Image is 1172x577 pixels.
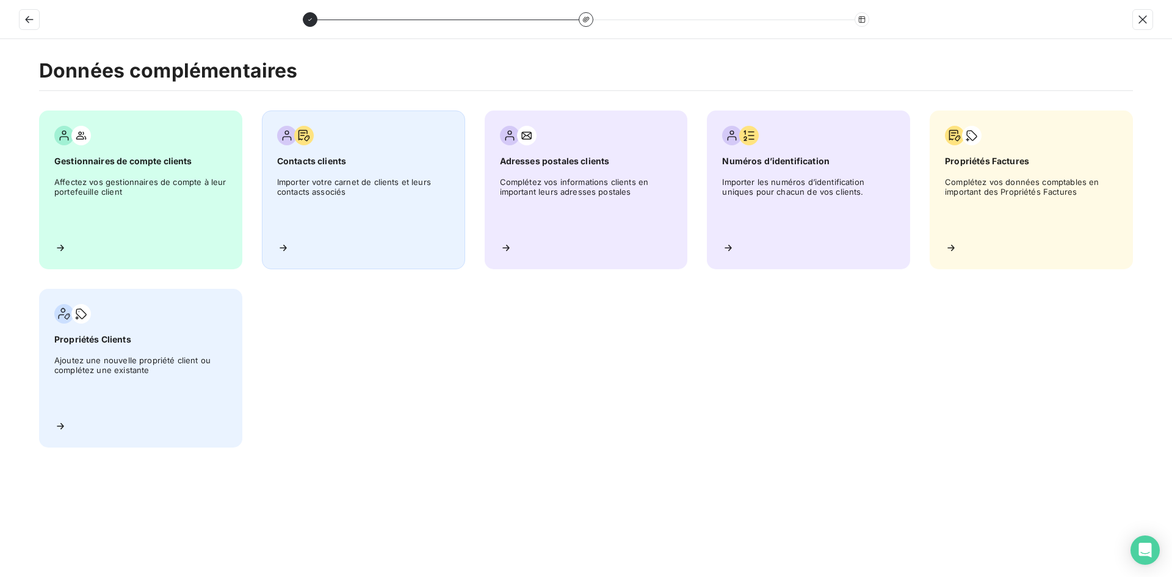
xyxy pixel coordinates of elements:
[945,155,1118,167] span: Propriétés Factures
[54,333,227,346] span: Propriétés Clients
[500,177,673,232] span: Complétez vos informations clients en important leurs adresses postales
[54,355,227,410] span: Ajoutez une nouvelle propriété client ou complétez une existante
[54,177,227,232] span: Affectez vos gestionnaires de compte à leur portefeuille client
[54,155,227,167] span: Gestionnaires de compte clients
[39,59,1133,91] h2: Données complémentaires
[1130,535,1160,565] div: Open Intercom Messenger
[500,155,673,167] span: Adresses postales clients
[277,155,450,167] span: Contacts clients
[945,177,1118,232] span: Complétez vos données comptables en important des Propriétés Factures
[722,155,895,167] span: Numéros d’identification
[722,177,895,232] span: Importer les numéros d’identification uniques pour chacun de vos clients.
[277,177,450,232] span: Importer votre carnet de clients et leurs contacts associés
